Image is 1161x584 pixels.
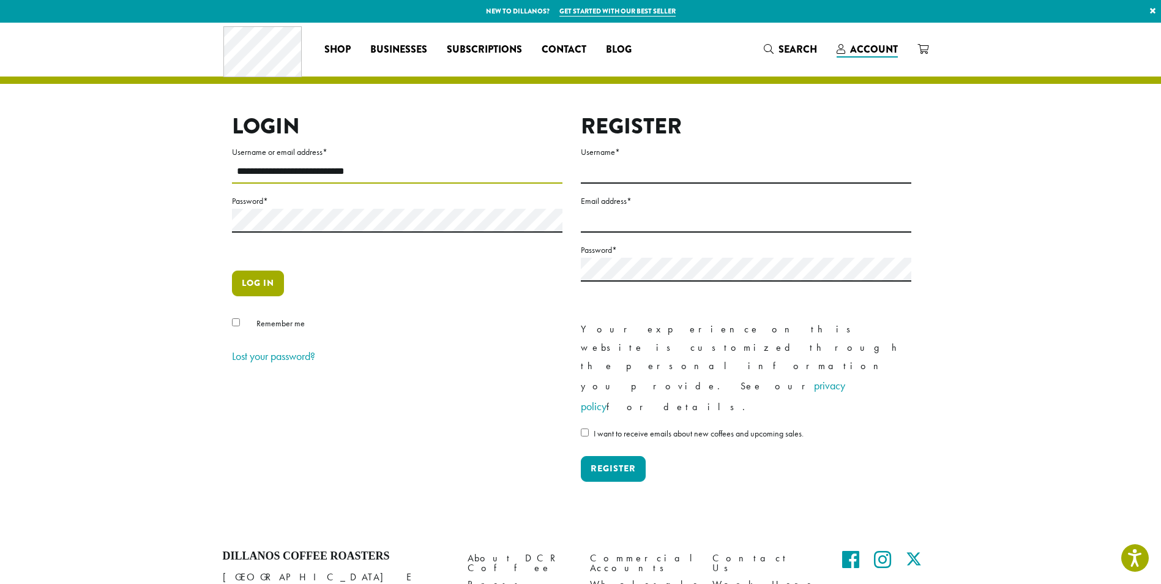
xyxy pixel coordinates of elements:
a: Search [754,39,827,59]
a: Contact Us [712,550,816,576]
a: About DCR Coffee [468,550,572,576]
span: Shop [324,42,351,58]
a: privacy policy [581,378,845,413]
a: Commercial Accounts [590,550,694,576]
a: Lost your password? [232,349,315,363]
span: Businesses [370,42,427,58]
p: Your experience on this website is customized through the personal information you provide. See o... [581,320,911,417]
h4: Dillanos Coffee Roasters [223,550,449,563]
span: Contact [542,42,586,58]
label: Password [232,193,562,209]
span: I want to receive emails about new coffees and upcoming sales. [594,428,804,439]
span: Blog [606,42,632,58]
label: Email address [581,193,911,209]
span: Search [778,42,817,56]
span: Subscriptions [447,42,522,58]
span: Remember me [256,318,305,329]
input: I want to receive emails about new coffees and upcoming sales. [581,429,589,436]
h2: Login [232,113,562,140]
label: Username or email address [232,144,562,160]
h2: Register [581,113,911,140]
button: Log in [232,271,284,296]
button: Register [581,456,646,482]
span: Account [850,42,898,56]
label: Password [581,242,911,258]
a: Get started with our best seller [559,6,676,17]
label: Username [581,144,911,160]
a: Shop [315,40,360,59]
